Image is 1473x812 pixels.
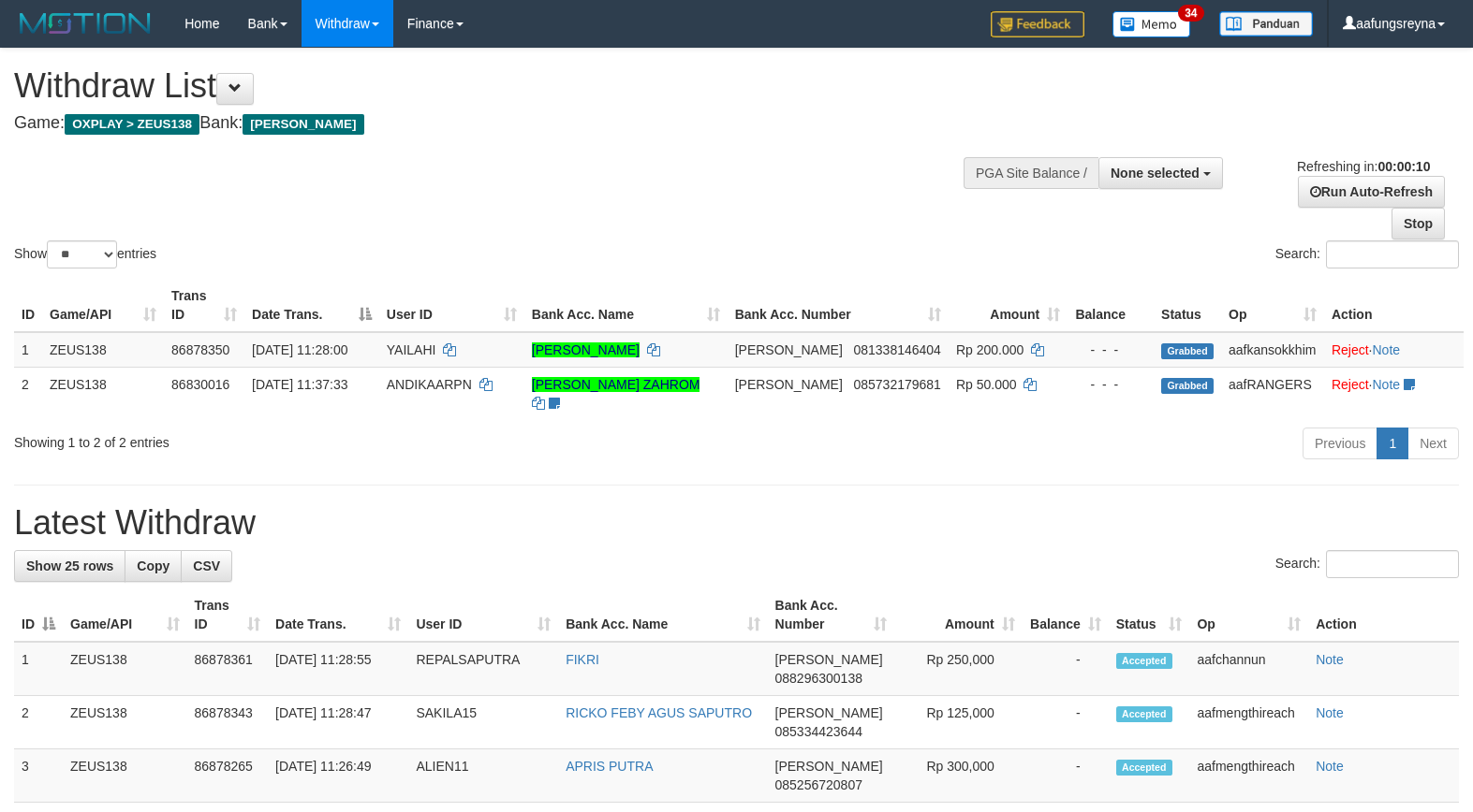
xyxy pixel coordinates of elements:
td: ZEUS138 [63,749,187,803]
td: [DATE] 11:26:49 [268,749,408,803]
span: Copy 085334423644 to clipboard [775,724,862,739]
td: ZEUS138 [63,642,187,696]
span: 86878350 [171,342,229,357]
span: [PERSON_NAME] [735,377,843,392]
th: Bank Acc. Name: activate to sort column ascending [558,588,767,642]
th: Bank Acc. Number: activate to sort column ascending [728,279,949,332]
img: Feedback.jpg [991,11,1084,37]
strong: 00:00:10 [1377,159,1430,174]
th: Action [1324,279,1464,332]
th: Game/API: activate to sort column ascending [63,588,187,642]
a: Previous [1303,428,1377,459]
td: 86878265 [187,749,269,803]
a: Show 25 rows [14,550,125,582]
span: [DATE] 11:37:33 [252,377,347,392]
th: Amount: activate to sort column ascending [949,279,1068,332]
td: aafkansokkhim [1221,332,1324,368]
a: Copy [125,550,182,582]
td: Rp 250,000 [894,642,1023,696]
th: Trans ID: activate to sort column ascending [164,279,244,332]
h1: Latest Withdraw [14,504,1459,542]
a: Run Auto-Refresh [1298,176,1445,208]
span: [PERSON_NAME] [775,652,883,667]
td: 86878343 [187,696,269,749]
td: [DATE] 11:28:47 [268,696,408,749]
th: Bank Acc. Name: activate to sort column ascending [524,279,728,332]
span: [DATE] 11:28:00 [252,342,347,357]
span: Copy 081338146404 to clipboard [853,342,940,357]
th: Status: activate to sort column ascending [1109,588,1190,642]
span: [PERSON_NAME] [775,759,883,774]
td: SAKILA15 [408,696,558,749]
td: ALIEN11 [408,749,558,803]
span: CSV [193,558,220,573]
div: - - - [1075,375,1146,394]
td: - [1023,642,1109,696]
span: Copy [137,558,169,573]
span: Show 25 rows [26,558,113,573]
span: 86830016 [171,377,229,392]
span: Rp 50.000 [956,377,1017,392]
th: Action [1308,588,1459,642]
span: Copy 085732179681 to clipboard [853,377,940,392]
span: Grabbed [1161,343,1214,359]
td: 3 [14,749,63,803]
label: Search: [1275,550,1459,578]
select: Showentries [47,240,117,268]
span: Accepted [1116,653,1172,669]
a: Reject [1332,377,1369,392]
th: User ID: activate to sort column ascending [379,279,524,332]
img: panduan.png [1219,11,1313,36]
span: 34 [1178,5,1203,22]
a: Note [1316,705,1344,720]
img: Button%20Memo.svg [1112,11,1191,37]
td: aafchannun [1189,642,1308,696]
label: Search: [1275,240,1459,268]
td: 86878361 [187,642,269,696]
th: Game/API: activate to sort column ascending [42,279,164,332]
div: Showing 1 to 2 of 2 entries [14,426,599,452]
td: · [1324,367,1464,420]
a: Stop [1392,208,1445,239]
label: Show entries [14,240,156,268]
input: Search: [1326,240,1459,268]
td: 1 [14,332,42,368]
td: [DATE] 11:28:55 [268,642,408,696]
a: 1 [1377,428,1408,459]
th: Op: activate to sort column ascending [1221,279,1324,332]
a: [PERSON_NAME] ZAHROM [532,377,700,392]
td: 2 [14,367,42,420]
a: APRIS PUTRA [566,759,653,774]
th: ID: activate to sort column descending [14,588,63,642]
th: Balance: activate to sort column ascending [1023,588,1109,642]
a: CSV [181,550,232,582]
input: Search: [1326,550,1459,578]
td: Rp 300,000 [894,749,1023,803]
td: · [1324,332,1464,368]
td: 2 [14,696,63,749]
a: FIKRI [566,652,599,667]
th: Status [1154,279,1221,332]
a: [PERSON_NAME] [532,342,640,357]
span: ANDIKAARPN [387,377,472,392]
td: 1 [14,642,63,696]
span: Copy 085256720807 to clipboard [775,777,862,792]
th: Date Trans.: activate to sort column ascending [268,588,408,642]
td: ZEUS138 [42,332,164,368]
a: RICKO FEBY AGUS SAPUTRO [566,705,752,720]
th: Trans ID: activate to sort column ascending [187,588,269,642]
img: MOTION_logo.png [14,9,156,37]
td: - [1023,696,1109,749]
button: None selected [1098,157,1223,189]
a: Next [1407,428,1459,459]
td: REPALSAPUTRA [408,642,558,696]
span: YAILAHI [387,342,436,357]
span: Accepted [1116,706,1172,722]
th: Date Trans.: activate to sort column descending [244,279,379,332]
a: Reject [1332,342,1369,357]
th: Amount: activate to sort column ascending [894,588,1023,642]
th: Op: activate to sort column ascending [1189,588,1308,642]
a: Note [1316,759,1344,774]
span: Accepted [1116,760,1172,776]
td: aafRANGERS [1221,367,1324,420]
